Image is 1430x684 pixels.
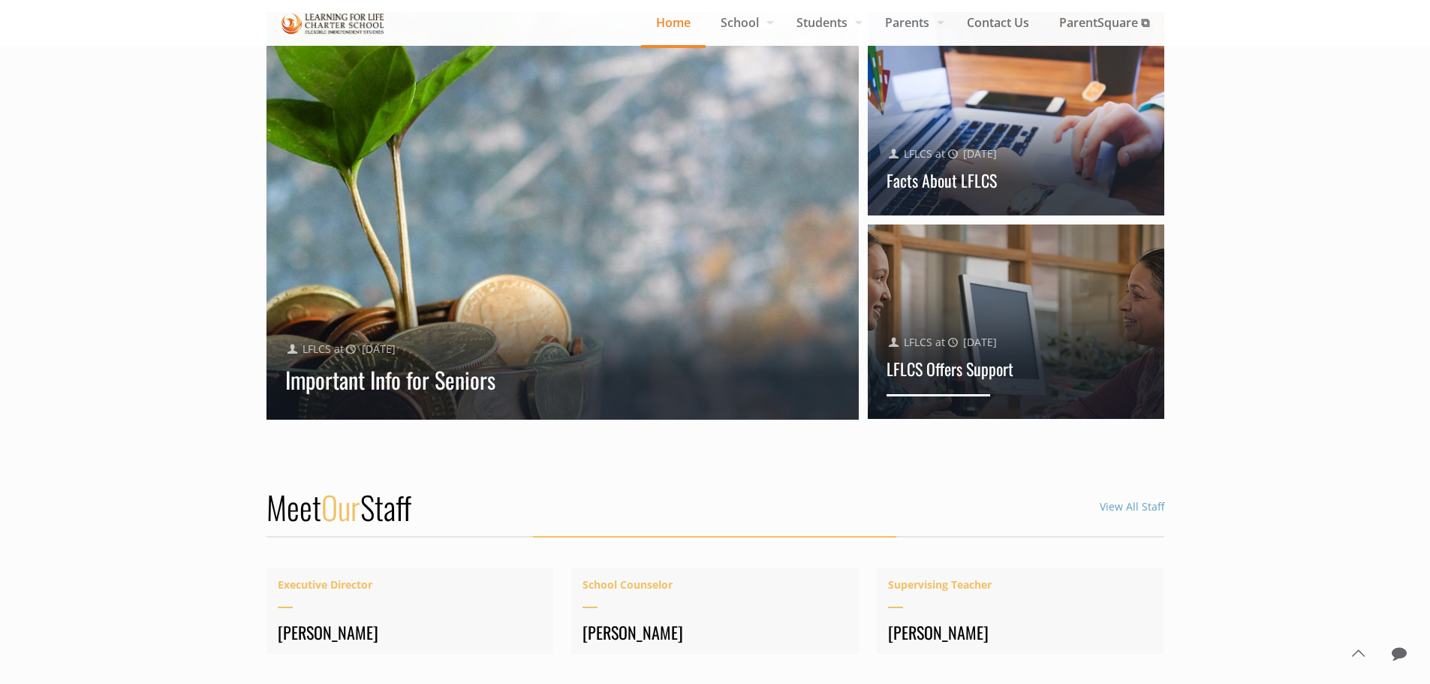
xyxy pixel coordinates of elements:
[303,342,331,356] a: LFLCS
[1044,11,1164,34] span: ParentSquare ⧉
[888,622,1153,643] h4: [PERSON_NAME]
[583,622,847,643] h4: [PERSON_NAME]
[285,363,495,396] a: Important Info for Seniors
[1100,499,1164,514] a: View All Staff
[935,146,945,161] span: at
[877,568,1164,654] a: Supervising Teacher[PERSON_NAME]
[571,568,859,654] a: School Counselor[PERSON_NAME]
[952,11,1044,34] span: Contact Us
[583,575,847,595] span: School Counselor
[935,335,945,349] span: at
[963,335,997,349] span: [DATE]
[334,342,344,356] span: at
[1342,637,1374,669] a: Back to top icon
[870,11,952,34] span: Parents
[706,11,781,34] span: School
[266,487,411,526] h2: Meet Staff
[641,11,706,34] span: Home
[362,342,396,356] span: [DATE]
[887,168,997,192] a: Facts About LFLCS
[904,335,932,349] a: LFLCS
[888,575,1153,595] span: Supervising Teacher
[278,575,543,595] span: Executive Director
[321,484,360,530] span: Our
[278,622,543,643] h4: [PERSON_NAME]
[266,568,554,654] a: Executive Director[PERSON_NAME]
[281,11,385,37] img: Home
[963,146,997,161] span: [DATE]
[904,146,932,161] a: LFLCS
[781,11,870,34] span: Students
[887,357,1013,381] a: LFLCS Offers Support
